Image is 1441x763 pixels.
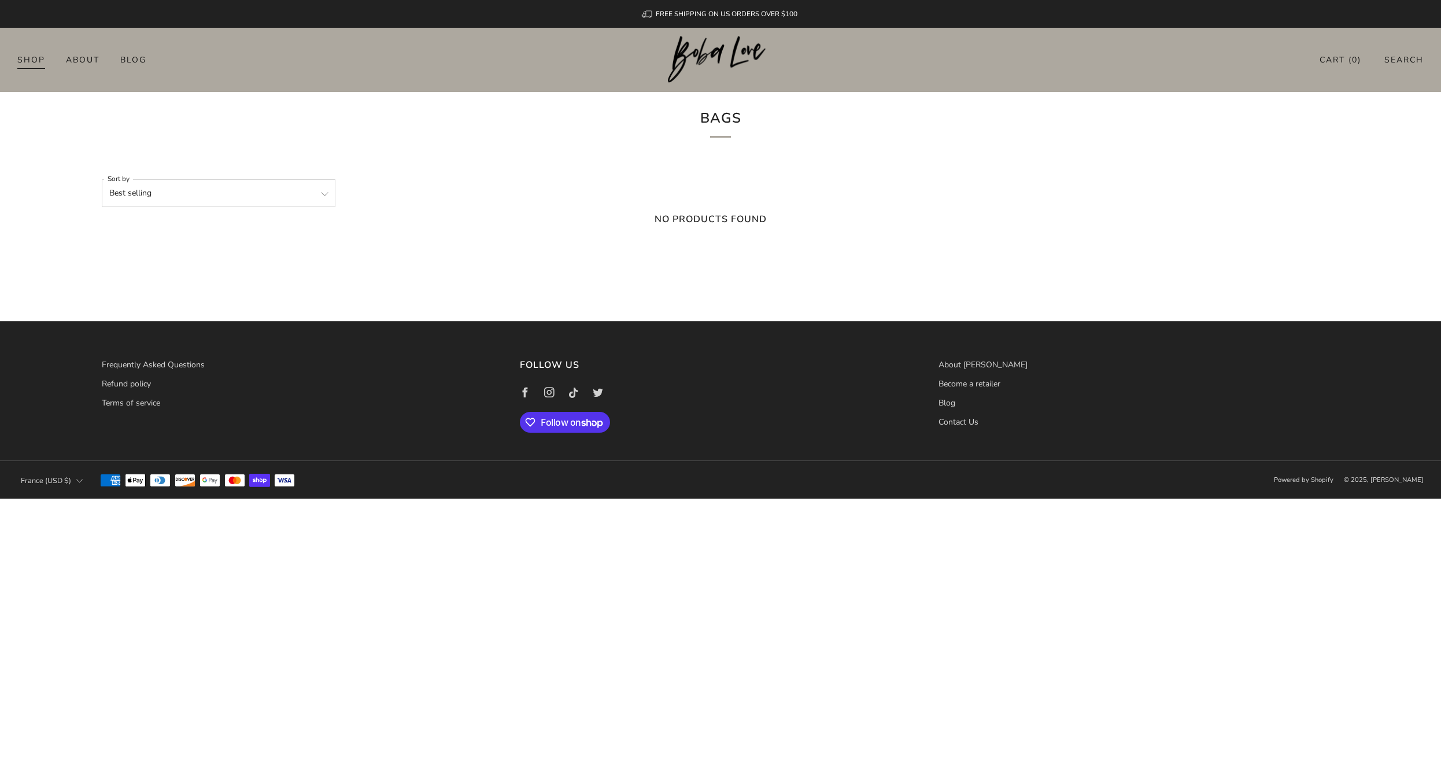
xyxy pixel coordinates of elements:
[939,378,1000,389] a: Become a retailer
[66,50,99,69] a: About
[1344,476,1424,484] span: © 2025, [PERSON_NAME]
[668,36,774,83] img: Boba Love
[939,416,978,427] a: Contact Us
[102,397,160,408] a: Terms of service
[17,50,45,69] a: Shop
[102,359,205,370] a: Frequently Asked Questions
[668,36,774,84] a: Boba Love
[1384,50,1424,69] a: Search
[102,378,151,389] a: Refund policy
[520,356,921,374] h3: Follow us
[17,468,86,493] button: France (USD $)
[1274,476,1333,484] a: Powered by Shopify
[939,397,955,408] a: Blog
[656,9,797,19] span: FREE SHIPPING ON US ORDERS OVER $100
[353,211,1069,228] h5: No products found
[1352,54,1358,65] items-count: 0
[1320,50,1361,69] a: Cart
[561,106,880,138] h1: Bags
[939,359,1028,370] a: About [PERSON_NAME]
[120,50,146,69] a: Blog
